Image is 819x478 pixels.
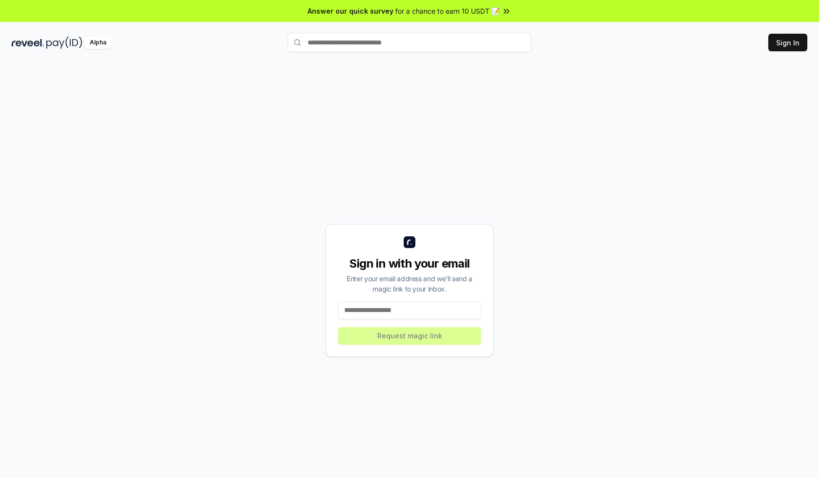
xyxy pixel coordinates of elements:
[46,37,82,49] img: pay_id
[338,256,481,271] div: Sign in with your email
[404,236,415,248] img: logo_small
[768,34,807,51] button: Sign In
[338,273,481,294] div: Enter your email address and we’ll send a magic link to your inbox.
[84,37,112,49] div: Alpha
[395,6,500,16] span: for a chance to earn 10 USDT 📝
[12,37,44,49] img: reveel_dark
[308,6,393,16] span: Answer our quick survey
